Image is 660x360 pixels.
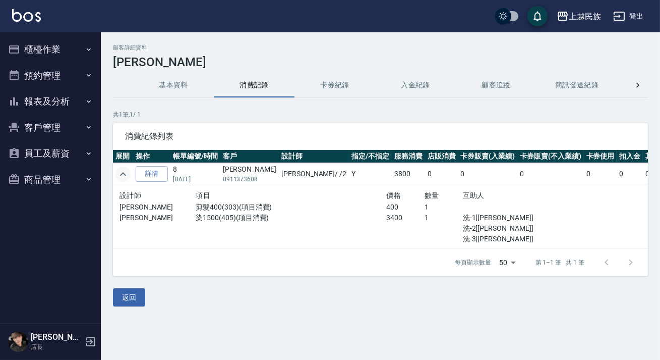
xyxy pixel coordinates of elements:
[458,163,518,185] td: 0
[517,163,584,185] td: 0
[4,88,97,115] button: 報表及分析
[220,150,279,163] th: 客戶
[553,6,605,27] button: 上越民族
[119,191,141,199] span: 設計師
[4,36,97,63] button: 櫃檯作業
[4,115,97,141] button: 客戶管理
[214,73,294,97] button: 消費記錄
[115,167,131,182] button: expand row
[425,150,458,163] th: 店販消費
[425,163,458,185] td: 0
[425,213,463,223] p: 1
[294,73,375,97] button: 卡券紀錄
[31,342,82,351] p: 店長
[392,150,425,163] th: 服務消費
[517,150,584,163] th: 卡券販賣(不入業績)
[349,150,392,163] th: 指定/不指定
[463,191,485,199] span: 互助人
[463,234,577,244] p: 洗-3[[PERSON_NAME]]
[12,9,41,22] img: Logo
[133,150,170,163] th: 操作
[113,110,648,119] p: 共 1 筆, 1 / 1
[4,140,97,167] button: 員工及薪資
[173,175,218,184] p: [DATE]
[279,150,349,163] th: 設計師
[170,150,220,163] th: 帳單編號/時間
[617,150,643,163] th: 扣入金
[386,191,401,199] span: 價格
[220,163,279,185] td: [PERSON_NAME]
[535,258,584,267] p: 第 1–1 筆 共 1 筆
[584,163,617,185] td: 0
[125,131,636,141] span: 消費紀錄列表
[375,73,456,97] button: 入金紀錄
[456,73,536,97] button: 顧客追蹤
[113,44,648,51] h2: 顧客詳細資料
[455,258,491,267] p: 每頁顯示數量
[133,73,214,97] button: 基本資料
[196,213,386,223] p: 染1500(405)(項目消費)
[425,191,439,199] span: 數量
[609,7,648,26] button: 登出
[349,163,392,185] td: Y
[196,191,210,199] span: 項目
[31,332,82,342] h5: [PERSON_NAME]
[425,202,463,213] p: 1
[463,223,577,234] p: 洗-2[[PERSON_NAME]]
[527,6,548,26] button: save
[119,202,196,213] p: [PERSON_NAME]
[495,249,519,276] div: 50
[569,10,601,23] div: 上越民族
[584,150,617,163] th: 卡券使用
[113,150,133,163] th: 展開
[463,213,577,223] p: 洗-1[[PERSON_NAME]]
[119,213,196,223] p: [PERSON_NAME]
[386,213,425,223] p: 3400
[4,167,97,193] button: 商品管理
[196,202,386,213] p: 剪髮400(303)(項目消費)
[170,163,220,185] td: 8
[113,288,145,307] button: 返回
[386,202,425,213] p: 400
[536,73,617,97] button: 簡訊發送紀錄
[392,163,425,185] td: 3800
[136,166,168,182] a: 詳情
[223,175,276,184] p: 0911373608
[617,163,643,185] td: 0
[458,150,518,163] th: 卡券販賣(入業績)
[4,63,97,89] button: 預約管理
[8,332,28,352] img: Person
[113,55,648,69] h3: [PERSON_NAME]
[279,163,349,185] td: [PERSON_NAME] / /2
